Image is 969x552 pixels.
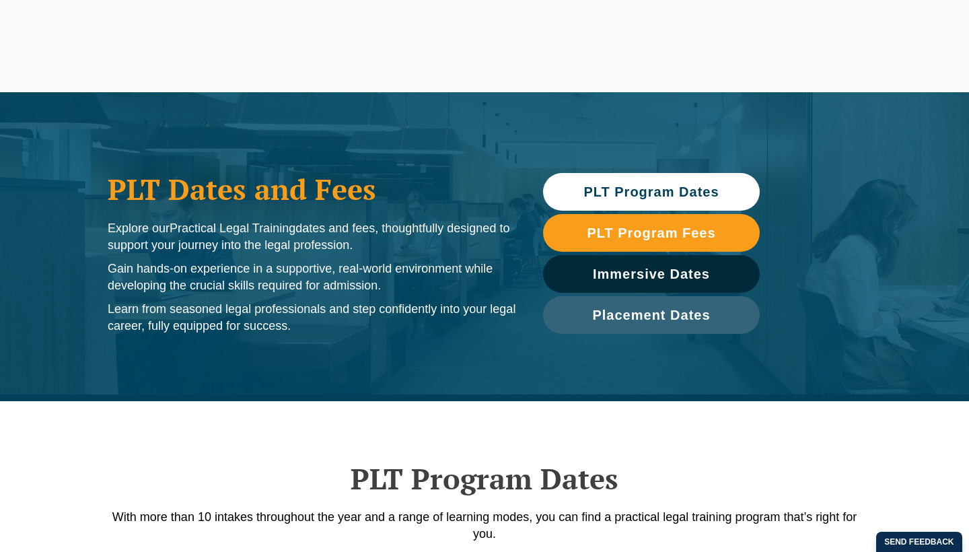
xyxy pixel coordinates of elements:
p: Gain hands-on experience in a supportive, real-world environment while developing the crucial ski... [108,261,516,294]
span: PLT Program Fees [587,226,715,240]
h2: PLT Program Dates [101,462,868,495]
span: PLT Program Dates [583,185,719,199]
p: With more than 10 intakes throughout the year and a range of learning modes, you can find a pract... [101,509,868,543]
span: Placement Dates [592,308,710,322]
a: Immersive Dates [543,255,760,293]
p: Explore our dates and fees, thoughtfully designed to support your journey into the legal profession. [108,220,516,254]
p: Learn from seasoned legal professionals and step confidently into your legal career, fully equipp... [108,301,516,335]
span: Immersive Dates [593,267,710,281]
a: PLT Program Dates [543,173,760,211]
h1: PLT Dates and Fees [108,172,516,206]
a: Placement Dates [543,296,760,334]
span: Practical Legal Training [170,221,295,235]
a: PLT Program Fees [543,214,760,252]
